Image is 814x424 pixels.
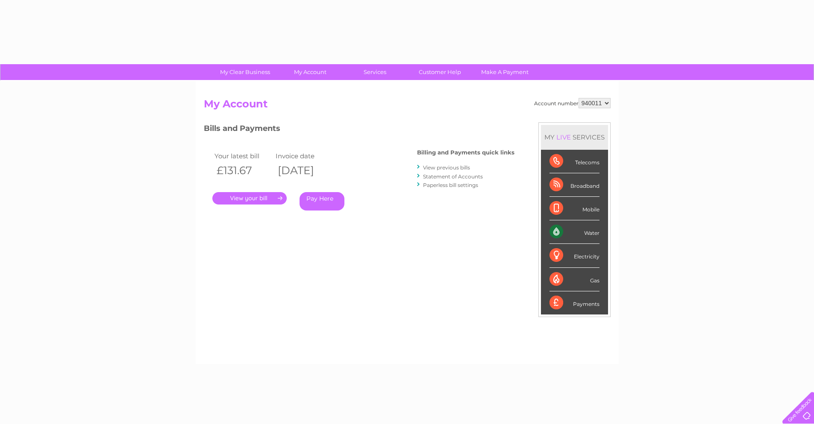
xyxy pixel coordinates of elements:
[550,197,599,220] div: Mobile
[275,64,345,80] a: My Account
[470,64,540,80] a: Make A Payment
[405,64,475,80] a: Customer Help
[423,173,483,180] a: Statement of Accounts
[423,182,478,188] a: Paperless bill settings
[212,162,274,179] th: £131.67
[417,149,514,156] h4: Billing and Payments quick links
[550,150,599,173] div: Telecoms
[534,98,611,108] div: Account number
[550,268,599,291] div: Gas
[550,220,599,244] div: Water
[212,192,287,205] a: .
[541,125,608,149] div: MY SERVICES
[423,164,470,171] a: View previous bills
[204,98,611,114] h2: My Account
[555,133,573,141] div: LIVE
[212,150,274,162] td: Your latest bill
[550,291,599,314] div: Payments
[204,122,514,137] h3: Bills and Payments
[550,244,599,267] div: Electricity
[273,150,335,162] td: Invoice date
[550,173,599,197] div: Broadband
[210,64,280,80] a: My Clear Business
[273,162,335,179] th: [DATE]
[300,192,344,211] a: Pay Here
[340,64,410,80] a: Services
